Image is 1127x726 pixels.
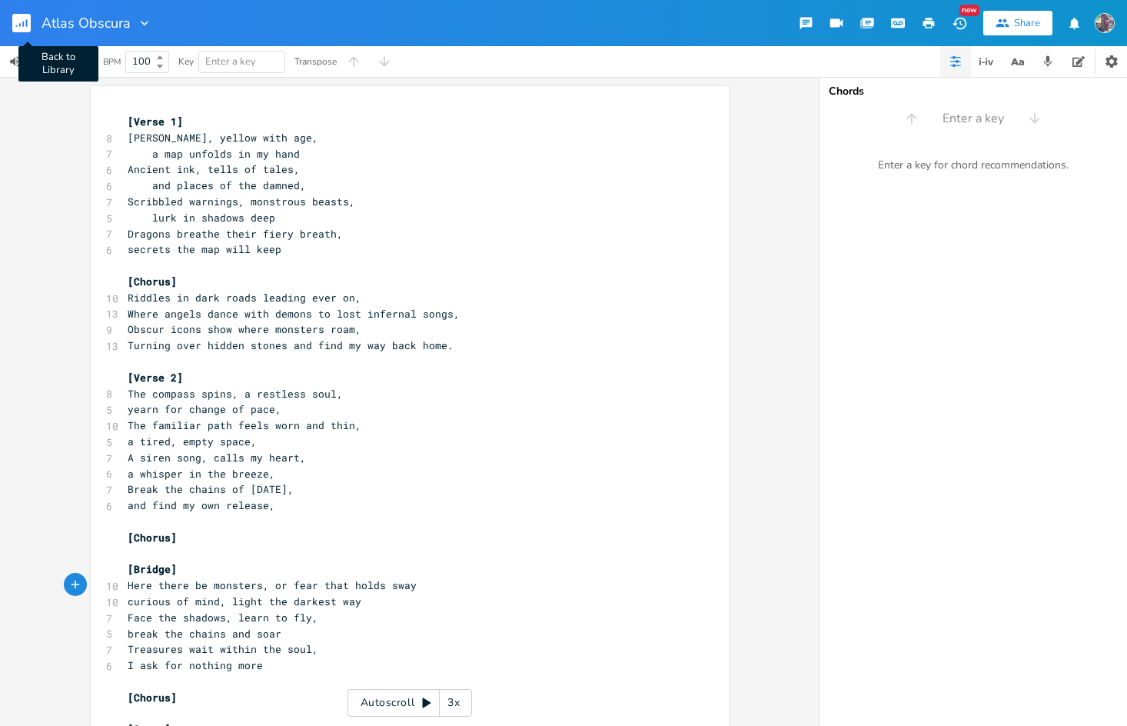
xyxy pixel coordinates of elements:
span: Obscur icons show where monsters roam, [128,322,361,336]
span: I ask for nothing more [128,658,263,672]
span: [PERSON_NAME], yellow with age, [128,131,318,145]
span: Face the shadows, learn to fly, [128,611,318,624]
span: The compass spins, a restless soul, [128,387,343,401]
span: [Chorus] [128,691,177,704]
div: Transpose [294,57,337,66]
span: Where angels dance with demons to lost infernal songs, [128,307,460,321]
span: and places of the damned, [128,178,306,192]
span: [Verse 1] [128,115,183,128]
span: a whisper in the breeze, [128,467,275,481]
span: Here there be monsters, or fear that holds sway [128,578,417,592]
div: BPM [103,58,121,66]
div: Share [1014,16,1040,30]
span: Enter a key [205,55,256,68]
span: A siren song, calls my heart, [128,451,306,465]
button: New [944,9,975,37]
span: Riddles in dark roads leading ever on, [128,291,361,305]
div: Enter a key for chord recommendations. [819,149,1127,181]
span: Dragons breathe their fiery breath, [128,227,343,241]
img: Samuel J. Lawson [1095,13,1115,33]
span: secrets the map will keep [128,242,281,256]
span: Break the chains of [DATE], [128,482,294,496]
span: The familiar path feels worn and thin, [128,418,361,432]
span: Atlas Obscura [42,16,131,30]
div: New [959,5,979,16]
span: curious of mind, light the darkest way [128,594,361,608]
button: Share [983,11,1052,35]
div: Autoscroll [347,689,472,717]
span: [Chorus] [128,531,177,544]
span: [Chorus] [128,275,177,288]
span: and find my own release, [128,498,275,512]
span: Scribbled warnings, monstrous beasts, [128,195,355,208]
span: a map unfolds in my hand [128,147,300,161]
div: Chords [829,86,1118,97]
span: yearn for change of pace, [128,402,281,416]
span: Turning over hidden stones and find my way back home. [128,338,454,352]
div: Key [178,57,194,66]
span: [Verse 2] [128,371,183,385]
span: Ancient ink, tells of tales, [128,162,300,176]
span: a tired, empty space, [128,435,257,448]
span: lurk in shadows deep [128,211,275,225]
span: break the chains and soar [128,627,281,641]
span: Treasures wait within the soul, [128,642,318,656]
div: 3x [440,689,467,717]
button: Back to Library [12,5,43,42]
span: Enter a key [942,110,1004,128]
span: [Bridge] [128,562,177,576]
